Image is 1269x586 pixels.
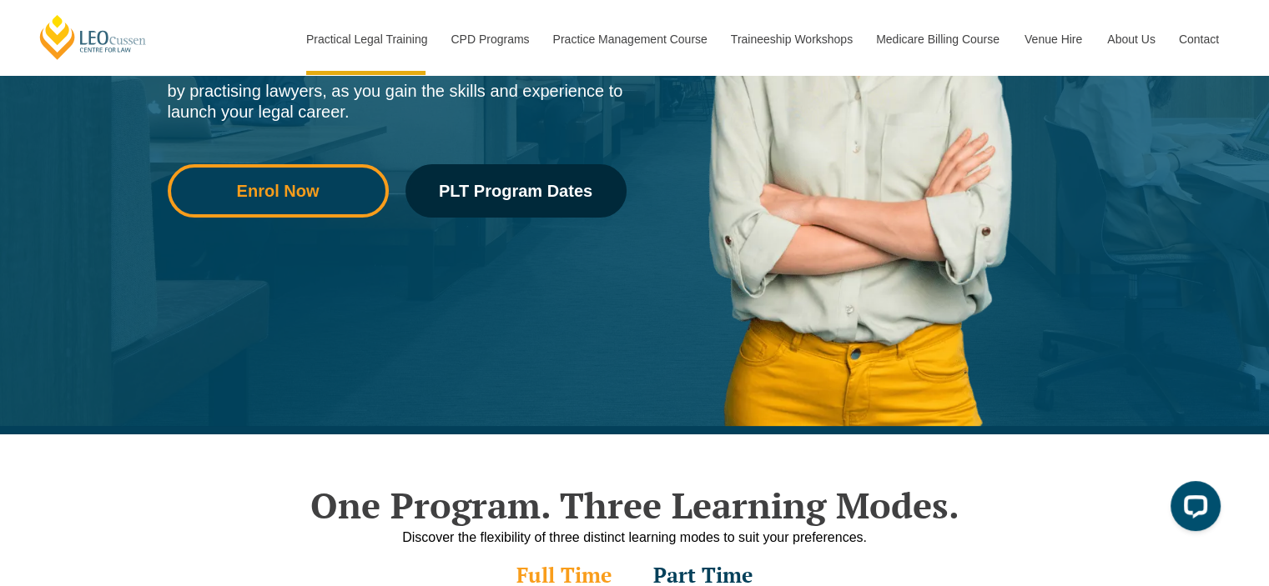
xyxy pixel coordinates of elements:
a: [PERSON_NAME] Centre for Law [38,13,149,61]
a: PLT Program Dates [405,164,627,218]
a: Traineeship Workshops [718,3,864,75]
span: PLT Program Dates [439,183,592,199]
span: Enrol Now [237,183,320,199]
h2: One Program. Three Learning Modes. [159,484,1110,526]
div: Learn in a simulated law firm environment and be mentored by practising lawyers, as you gain the ... [168,60,627,123]
a: Medicare Billing Course [864,3,1012,75]
a: Practical Legal Training [294,3,439,75]
a: Practice Management Course [541,3,718,75]
iframe: LiveChat chat widget [1157,474,1227,544]
a: Venue Hire [1012,3,1095,75]
a: About Us [1095,3,1166,75]
a: Contact [1166,3,1231,75]
a: Enrol Now [168,164,389,218]
div: Discover the flexibility of three distinct learning modes to suit your preferences. [159,527,1110,548]
a: CPD Programs [438,3,540,75]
